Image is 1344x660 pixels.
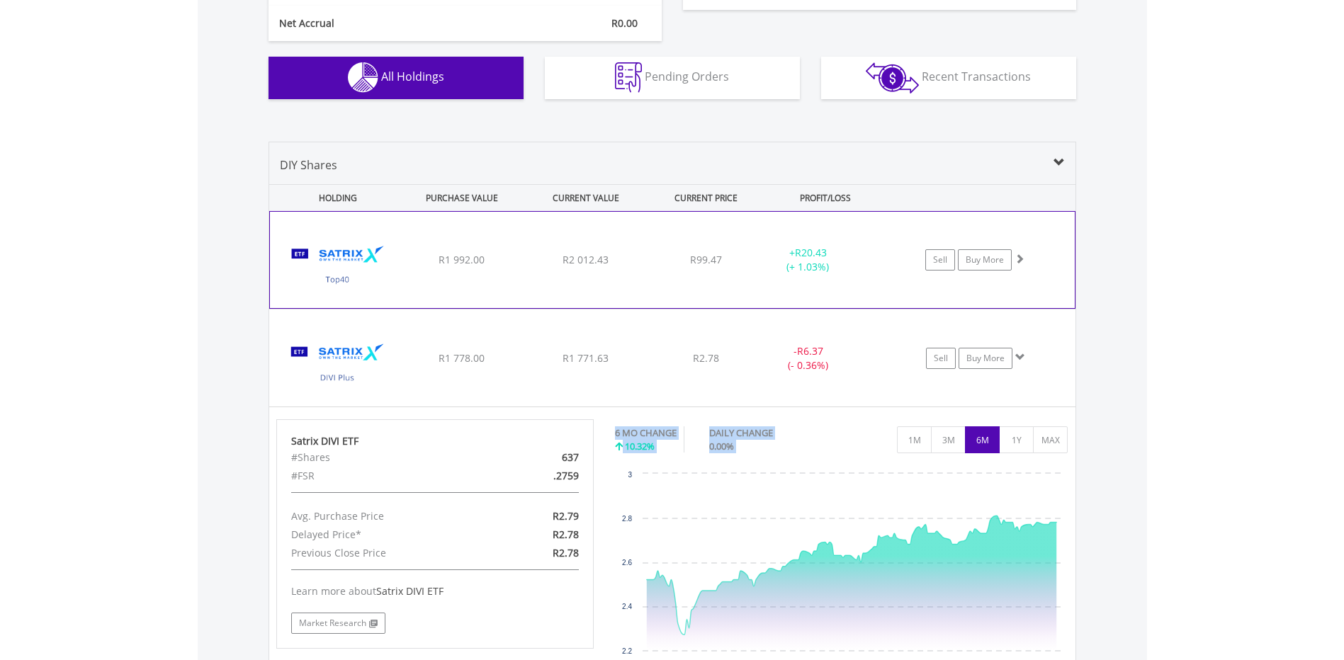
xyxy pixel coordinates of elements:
div: 6 MO CHANGE [615,426,677,440]
span: R2.79 [553,509,579,523]
button: 1M [897,426,932,453]
span: R1 778.00 [439,351,485,365]
img: TFSA.STXDIV.png [276,327,398,403]
button: 3M [931,426,966,453]
div: - (- 0.36%) [755,344,862,372]
div: CURRENT PRICE [649,185,762,211]
div: .2759 [486,467,589,485]
img: transactions-zar-wht.png [866,62,919,93]
div: PURCHASE VALUE [402,185,523,211]
div: 637 [486,448,589,467]
button: Recent Transactions [821,57,1076,99]
span: R1 992.00 [439,253,485,266]
span: Pending Orders [645,69,729,84]
span: DIY Shares [280,157,337,173]
div: Net Accrual [269,16,498,30]
button: MAX [1033,426,1068,453]
div: #FSR [281,467,487,485]
text: 3 [628,471,632,479]
span: R1 771.63 [563,351,609,365]
img: TFSA.STX40.png [277,229,399,305]
button: 1Y [999,426,1034,453]
span: Satrix DIVI ETF [376,584,444,598]
button: Pending Orders [545,57,800,99]
div: + (+ 1.03%) [755,246,861,274]
text: 2.8 [622,515,632,523]
text: 2.2 [622,647,632,655]
img: holdings-wht.png [348,62,378,93]
span: R99.47 [690,253,722,266]
div: HOLDING [270,185,399,211]
span: R0.00 [611,16,638,30]
span: Recent Transactions [922,69,1031,84]
div: Learn more about [291,584,579,598]
div: CURRENT VALUE [526,185,647,211]
div: Previous Close Price [281,544,487,562]
button: 6M [965,426,1000,453]
a: Market Research [291,613,385,634]
a: Buy More [958,249,1012,271]
span: R20.43 [795,246,827,259]
div: #Shares [281,448,487,467]
span: R2.78 [553,528,579,541]
div: Avg. Purchase Price [281,507,487,525]
div: PROFIT/LOSS [765,185,886,211]
text: 2.6 [622,559,632,567]
text: 2.4 [622,603,632,610]
div: Satrix DIVI ETF [291,434,579,448]
img: pending_instructions-wht.png [615,62,642,93]
span: R2.78 [553,546,579,559]
a: Buy More [959,348,1012,369]
span: 0.00% [709,440,734,453]
span: 10.32% [625,440,655,453]
a: Sell [925,249,955,271]
span: All Holdings [381,69,444,84]
span: R2 012.43 [563,253,609,266]
a: Sell [926,348,956,369]
div: DAILY CHANGE [709,426,823,440]
div: Delayed Price* [281,525,487,544]
button: All Holdings [269,57,524,99]
span: R2.78 [693,351,719,365]
span: R6.37 [797,344,823,358]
